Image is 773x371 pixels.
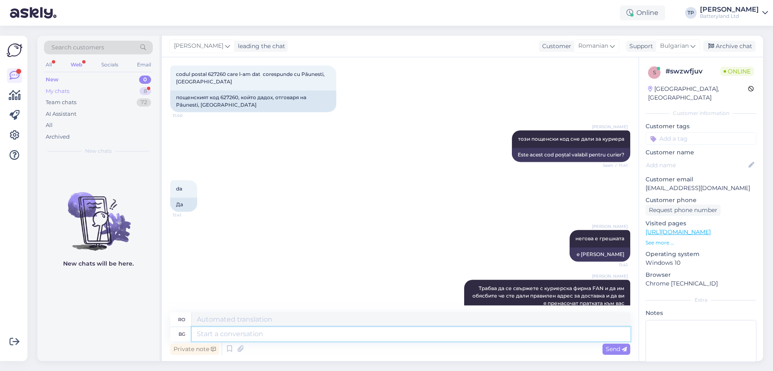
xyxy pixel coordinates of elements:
[620,5,665,20] div: Online
[518,136,624,142] span: този пощенски код сне дали за куриера
[46,76,59,84] div: New
[646,205,721,216] div: Request phone number
[178,312,185,327] div: ro
[597,162,628,168] span: Seen ✓ 11:41
[575,235,624,242] span: негова е грешката
[46,110,76,118] div: AI Assistant
[646,296,756,304] div: Extra
[512,148,630,162] div: Este acest cod poștal valabil pentru curier?
[69,59,84,70] div: Web
[653,69,656,76] span: s
[646,219,756,228] p: Visited pages
[626,42,653,51] div: Support
[646,271,756,279] p: Browser
[700,6,759,13] div: [PERSON_NAME]
[646,279,756,288] p: Chrome [TECHNICAL_ID]
[173,212,204,218] span: 11:41
[700,6,768,20] a: [PERSON_NAME]Batteryland Ltd
[137,98,151,107] div: 72
[51,43,104,52] span: Search customers
[646,148,756,157] p: Customer name
[100,59,120,70] div: Socials
[646,161,747,170] input: Add name
[46,87,69,95] div: My chats
[646,196,756,205] p: Customer phone
[170,344,219,355] div: Private note
[648,85,748,102] div: [GEOGRAPHIC_DATA], [GEOGRAPHIC_DATA]
[176,71,326,85] span: codul postal 627260 care l-am dat corespunde cu Păunesti, [GEOGRAPHIC_DATA]
[37,177,159,252] img: No chats
[592,124,628,130] span: [PERSON_NAME]
[85,147,112,155] span: New chats
[44,59,54,70] div: All
[135,59,153,70] div: Email
[63,259,134,268] p: New chats will be here.
[646,184,756,193] p: [EMAIL_ADDRESS][DOMAIN_NAME]
[46,133,70,141] div: Archived
[646,309,756,317] p: Notes
[646,110,756,117] div: Customer information
[646,132,756,145] input: Add a tag
[646,228,711,236] a: [URL][DOMAIN_NAME]
[46,121,53,129] div: All
[700,13,759,20] div: Batteryland Ltd
[173,112,204,119] span: 11:40
[179,327,185,341] div: bg
[685,7,697,19] div: TP
[597,262,628,268] span: 11:41
[235,42,285,51] div: leading the chat
[472,285,626,306] span: Трабва да се свържете с куриерска фирма FAN и да им обясбите че сте дали правилен адрес за достав...
[646,175,756,184] p: Customer email
[170,90,336,112] div: пощенският код 627260, който дадох, отговаря на Păunesti, [GEOGRAPHIC_DATA]
[176,185,182,192] span: da
[170,198,197,212] div: Да
[720,67,754,76] span: Online
[703,41,756,52] div: Archive chat
[139,87,151,95] div: 8
[606,345,627,353] span: Send
[665,66,720,76] div: # swzwfjuv
[660,41,689,51] span: Bulgarian
[539,42,571,51] div: Customer
[592,223,628,229] span: [PERSON_NAME]
[570,247,630,261] div: e [PERSON_NAME]
[46,98,76,107] div: Team chats
[592,273,628,279] span: [PERSON_NAME]
[646,259,756,267] p: Windows 10
[646,239,756,247] p: See more ...
[139,76,151,84] div: 0
[578,41,608,51] span: Romanian
[646,122,756,131] p: Customer tags
[646,250,756,259] p: Operating system
[174,41,223,51] span: [PERSON_NAME]
[7,42,22,58] img: Askly Logo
